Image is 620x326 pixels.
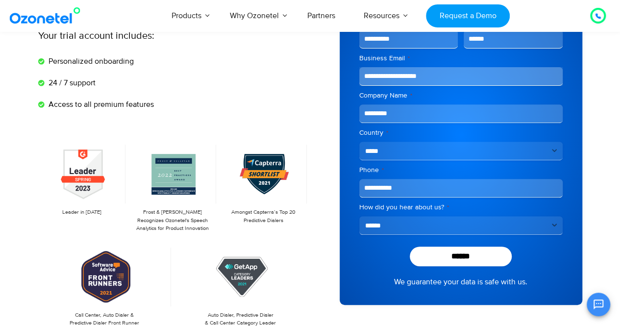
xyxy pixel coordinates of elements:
label: How did you hear about us? [359,202,563,212]
p: Your trial account includes: [38,28,237,43]
span: 24 / 7 support [46,77,96,89]
button: Open chat [587,293,610,316]
label: Company Name [359,91,563,100]
p: Leader in [DATE] [43,208,121,217]
a: We guarantee your data is safe with us. [394,276,527,288]
a: Request a Demo [426,4,510,27]
span: Personalized onboarding [46,55,134,67]
span: Access to all premium features [46,99,154,110]
p: Amongst Capterra’s Top 20 Predictive Dialers [224,208,302,225]
label: Country [359,128,563,138]
label: Business Email [359,53,563,63]
p: Frost & [PERSON_NAME] Recognizes Ozonetel's Speech Analytics for Product Innovation [133,208,211,233]
label: Phone [359,165,563,175]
